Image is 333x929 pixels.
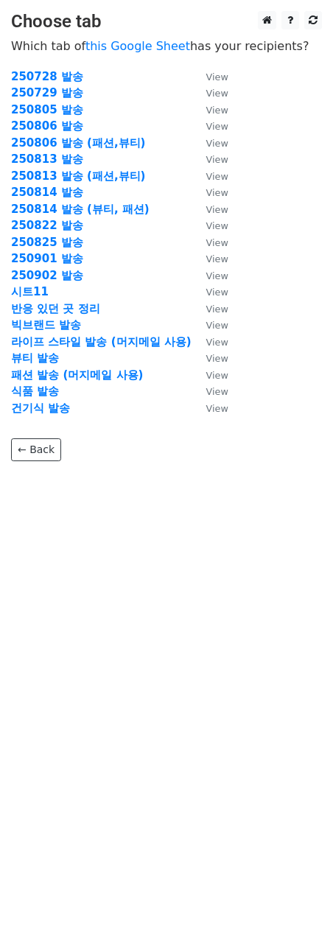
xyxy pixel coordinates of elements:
[206,88,228,99] small: View
[11,136,145,150] a: 250806 발송 (패션,뷰티)
[192,402,228,415] a: View
[192,219,228,232] a: View
[11,236,83,249] a: 250825 발송
[192,285,228,298] a: View
[11,153,83,166] a: 250813 발송
[192,186,228,199] a: View
[11,335,192,348] a: 라이프 스타일 발송 (머지메일 사용)
[192,103,228,116] a: View
[11,438,61,461] a: ← Back
[11,351,59,365] a: 뷰티 발송
[192,269,228,282] a: View
[206,204,228,215] small: View
[192,252,228,265] a: View
[192,335,228,348] a: View
[11,70,83,83] a: 250728 발송
[206,220,228,231] small: View
[11,285,49,298] a: 시트11
[11,186,83,199] a: 250814 발송
[11,368,143,382] a: 패션 발송 (머지메일 사용)
[192,203,228,216] a: View
[11,252,83,265] a: 250901 발송
[206,403,228,414] small: View
[206,237,228,248] small: View
[192,318,228,332] a: View
[192,153,228,166] a: View
[206,304,228,315] small: View
[206,105,228,116] small: View
[192,136,228,150] a: View
[192,302,228,315] a: View
[192,70,228,83] a: View
[192,169,228,183] a: View
[206,353,228,364] small: View
[11,119,83,133] a: 250806 발송
[11,318,81,332] a: 빅브랜드 발송
[206,154,228,165] small: View
[206,253,228,264] small: View
[11,385,59,398] a: 식품 발송
[11,11,322,32] h3: Choose tab
[192,86,228,99] a: View
[206,138,228,149] small: View
[11,219,83,232] a: 250822 발송
[11,86,83,99] a: 250729 발송
[192,368,228,382] a: View
[206,337,228,348] small: View
[206,187,228,198] small: View
[192,385,228,398] a: View
[206,121,228,132] small: View
[11,203,150,216] a: 250814 발송 (뷰티, 패션)
[206,370,228,381] small: View
[206,270,228,281] small: View
[206,287,228,298] small: View
[206,386,228,397] small: View
[206,171,228,182] small: View
[11,169,145,183] a: 250813 발송 (패션,뷰티)
[85,39,190,53] a: this Google Sheet
[11,402,70,415] a: 건기식 발송
[192,351,228,365] a: View
[206,320,228,331] small: View
[11,38,322,54] p: Which tab of has your recipients?
[11,103,83,116] a: 250805 발송
[11,269,83,282] a: 250902 발송
[11,302,100,315] a: 반응 있던 곳 정리
[192,119,228,133] a: View
[206,71,228,83] small: View
[192,236,228,249] a: View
